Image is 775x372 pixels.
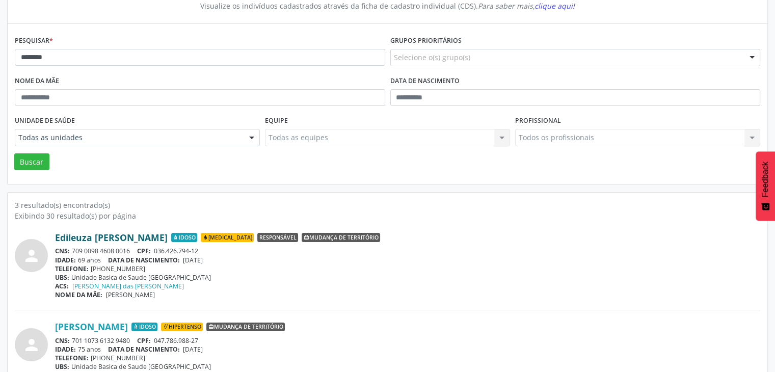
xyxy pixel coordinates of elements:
[15,73,59,89] label: Nome da mãe
[15,210,760,221] div: Exibindo 30 resultado(s) por página
[15,200,760,210] div: 3 resultado(s) encontrado(s)
[55,362,69,371] span: UBS:
[55,362,760,371] div: Unidade Basica de Saude [GEOGRAPHIC_DATA]
[206,323,285,332] span: Mudança de território
[55,321,128,332] a: [PERSON_NAME]
[55,232,168,243] a: Edileuza [PERSON_NAME]
[108,345,180,354] span: DATA DE NASCIMENTO:
[55,264,760,273] div: [PHONE_NUMBER]
[55,247,70,255] span: CNS:
[171,233,197,242] span: Idoso
[55,282,69,290] span: ACS:
[72,282,184,290] a: [PERSON_NAME] das [PERSON_NAME]
[55,256,760,264] div: 69 anos
[18,132,239,143] span: Todas as unidades
[22,1,753,11] div: Visualize os indivíduos cadastrados através da ficha de cadastro individual (CDS).
[131,323,157,332] span: Idoso
[761,162,770,197] span: Feedback
[390,33,462,49] label: Grupos prioritários
[137,336,151,345] span: CPF:
[108,256,180,264] span: DATA DE NASCIMENTO:
[515,113,561,129] label: Profissional
[183,256,203,264] span: [DATE]
[154,247,198,255] span: 036.426.794-12
[390,73,460,89] label: Data de nascimento
[201,233,254,242] span: [MEDICAL_DATA]
[55,336,70,345] span: CNS:
[55,264,89,273] span: TELEFONE:
[302,233,380,242] span: Mudança de território
[55,336,760,345] div: 701 1073 6132 9480
[394,52,470,63] span: Selecione o(s) grupo(s)
[55,354,760,362] div: [PHONE_NUMBER]
[22,336,41,354] i: person
[55,256,76,264] span: IDADE:
[55,290,102,299] span: NOME DA MÃE:
[15,33,53,49] label: Pesquisar
[106,290,155,299] span: [PERSON_NAME]
[478,1,575,11] i: Para saber mais,
[22,247,41,265] i: person
[14,153,49,171] button: Buscar
[265,113,288,129] label: Equipe
[55,273,69,282] span: UBS:
[55,345,76,354] span: IDADE:
[756,151,775,221] button: Feedback - Mostrar pesquisa
[161,323,203,332] span: Hipertenso
[535,1,575,11] span: clique aqui!
[15,113,75,129] label: Unidade de saúde
[55,354,89,362] span: TELEFONE:
[154,336,198,345] span: 047.786.988-27
[183,345,203,354] span: [DATE]
[137,247,151,255] span: CPF:
[257,233,298,242] span: Responsável
[55,247,760,255] div: 709 0098 4608 0016
[55,273,760,282] div: Unidade Basica de Saude [GEOGRAPHIC_DATA]
[55,345,760,354] div: 75 anos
